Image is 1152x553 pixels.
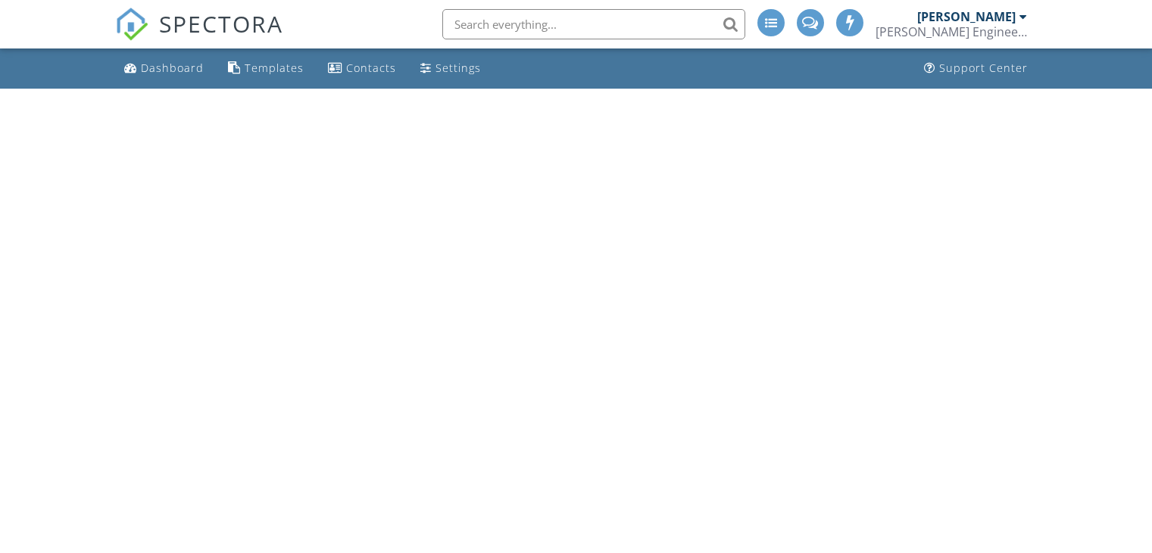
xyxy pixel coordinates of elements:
[917,9,1016,24] div: [PERSON_NAME]
[436,61,481,75] div: Settings
[115,8,148,41] img: The Best Home Inspection Software - Spectora
[918,55,1034,83] a: Support Center
[159,8,283,39] span: SPECTORA
[442,9,745,39] input: Search everything...
[245,61,304,75] div: Templates
[115,20,283,52] a: SPECTORA
[876,24,1027,39] div: Schroeder Engineering, LLC
[939,61,1028,75] div: Support Center
[141,61,204,75] div: Dashboard
[346,61,396,75] div: Contacts
[118,55,210,83] a: Dashboard
[414,55,487,83] a: Settings
[222,55,310,83] a: Templates
[322,55,402,83] a: Contacts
